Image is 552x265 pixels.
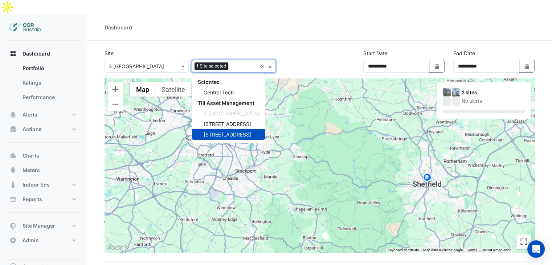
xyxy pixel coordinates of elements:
div: Dashboard [105,24,132,31]
span: Map data ©2025 Google [423,248,463,252]
button: Dashboard [6,46,81,61]
app-icon: Meters [9,167,17,174]
span: Reports [23,196,42,203]
button: Actions [6,122,81,136]
ng-dropdown-panel: Options list [192,73,265,143]
a: Ratings [17,76,81,90]
span: Dashboard [23,50,50,57]
span: 3 [GEOGRAPHIC_DATA] [204,110,259,117]
div: Open Intercom Messenger [527,240,545,258]
img: Company Logo [9,20,41,35]
app-icon: Charts [9,152,17,159]
div: 2 sites [462,89,525,97]
fa-icon: Select Date [524,63,530,69]
a: Terms (opens in new tab) [467,248,477,252]
div: No alerts [462,97,525,105]
fa-icon: Select Date [434,63,440,69]
img: 3 St. Paul's Place [443,88,451,97]
a: Portfolio [17,61,81,76]
span: Sciontec [198,79,220,85]
span: [STREET_ADDRESS] [204,131,251,138]
button: Admin [6,233,81,248]
app-icon: Alerts [9,111,17,118]
app-icon: Site Manager [9,222,17,229]
button: Show satellite imagery [155,82,191,97]
a: Performance [17,90,81,105]
button: Keyboard shortcuts [388,248,419,253]
a: Report a map error [482,248,511,252]
app-icon: Admin [9,237,17,244]
button: Show street map [130,82,155,97]
span: Meters [23,167,40,174]
button: Site Manager [6,219,81,233]
span: Charts [23,152,39,159]
app-icon: Indoor Env [9,181,17,188]
span: Alerts [23,111,37,118]
img: Google [106,243,130,253]
a: Open this area in Google Maps (opens a new window) [106,243,130,253]
app-icon: Dashboard [9,50,17,57]
button: Alerts [6,107,81,122]
span: [STREET_ADDRESS] [204,121,251,127]
img: 8 Exchange Quay [452,88,460,97]
app-icon: Actions [9,126,17,133]
span: Clear [260,62,266,70]
button: Indoor Env [6,178,81,192]
label: Site [105,49,114,57]
button: Meters [6,163,81,178]
button: Reports [6,192,81,207]
span: Actions [23,126,42,133]
span: Central Tech [204,89,234,95]
button: Zoom in [108,82,123,97]
img: site-pin.svg [421,172,433,185]
span: Till Asset Management [198,100,254,106]
span: Site Manager [23,222,55,229]
span: Admin [23,237,39,244]
label: Start Date [363,49,388,57]
button: Zoom out [108,97,123,111]
div: Dashboard [6,61,81,107]
button: Toggle fullscreen view [516,235,531,249]
span: Indoor Env [23,181,50,188]
label: End Date [453,49,475,57]
app-icon: Reports [9,196,17,203]
span: 1 Site selected [195,62,228,70]
button: Charts [6,148,81,163]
